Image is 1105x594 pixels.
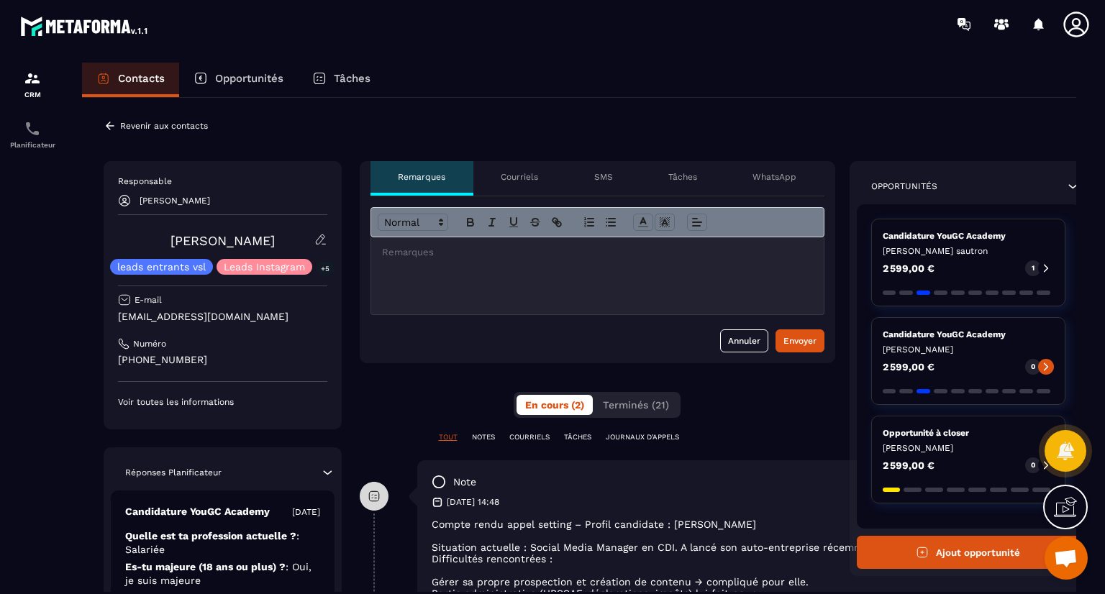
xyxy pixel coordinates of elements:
[179,63,298,97] a: Opportunités
[883,245,1055,257] p: [PERSON_NAME] sautron
[292,506,320,518] p: [DATE]
[432,518,1068,530] p: Compte rendu appel setting – Profil candidate : [PERSON_NAME]
[525,399,584,411] span: En cours (2)
[20,13,150,39] img: logo
[432,553,1068,565] li: Difficultés rencontrées :
[668,171,697,183] p: Tâches
[439,432,458,442] p: TOUT
[4,59,61,109] a: formationformationCRM
[140,196,210,206] p: [PERSON_NAME]
[1031,362,1035,372] p: 0
[117,262,206,272] p: leads entrants vsl
[883,230,1055,242] p: Candidature YouGC Academy
[82,63,179,97] a: Contacts
[4,141,61,149] p: Planificateur
[398,171,445,183] p: Remarques
[432,542,1068,553] li: Situation actuelle : Social Media Manager en CDI. A lancé son auto-entreprise récemment mais a du...
[1031,460,1035,470] p: 0
[720,329,768,352] button: Annuler
[509,432,550,442] p: COURRIELS
[883,460,935,470] p: 2 599,00 €
[1032,263,1034,273] p: 1
[24,70,41,87] img: formation
[883,362,935,372] p: 2 599,00 €
[4,109,61,160] a: schedulerschedulerPlanificateur
[776,329,824,352] button: Envoyer
[316,261,335,276] p: +5
[334,72,370,85] p: Tâches
[125,505,270,518] p: Candidature YouGC Academy
[517,395,593,415] button: En cours (2)
[564,432,591,442] p: TÂCHES
[118,396,327,408] p: Voir toutes les informations
[298,63,385,97] a: Tâches
[118,310,327,324] p: [EMAIL_ADDRESS][DOMAIN_NAME]
[118,353,327,367] p: [PHONE_NUMBER]
[224,262,305,272] p: Leads Instagram
[883,344,1055,355] p: [PERSON_NAME]
[606,432,679,442] p: JOURNAUX D'APPELS
[24,120,41,137] img: scheduler
[594,171,613,183] p: SMS
[125,560,320,588] p: Es-tu majeure (18 ans ou plus) ?
[883,263,935,273] p: 2 599,00 €
[472,432,495,442] p: NOTES
[170,233,275,248] a: [PERSON_NAME]
[125,529,320,557] p: Quelle est ta profession actuelle ?
[883,442,1055,454] p: [PERSON_NAME]
[752,171,796,183] p: WhatsApp
[118,72,165,85] p: Contacts
[432,576,1068,588] li: Gérer sa propre prospection et création de contenu → compliqué pour elle.
[883,329,1055,340] p: Candidature YouGC Academy
[133,338,166,349] p: Numéro
[125,467,222,478] p: Réponses Planificateur
[453,475,476,489] p: note
[501,171,538,183] p: Courriels
[871,181,937,192] p: Opportunités
[603,399,669,411] span: Terminés (21)
[215,72,283,85] p: Opportunités
[594,395,678,415] button: Terminés (21)
[120,121,208,131] p: Revenir aux contacts
[447,496,499,508] p: [DATE] 14:48
[883,427,1055,439] p: Opportunité à closer
[4,91,61,99] p: CRM
[118,175,327,187] p: Responsable
[135,294,162,306] p: E-mail
[1045,536,1088,580] a: Ouvrir le chat
[857,536,1081,569] button: Ajout opportunité
[783,334,817,348] div: Envoyer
